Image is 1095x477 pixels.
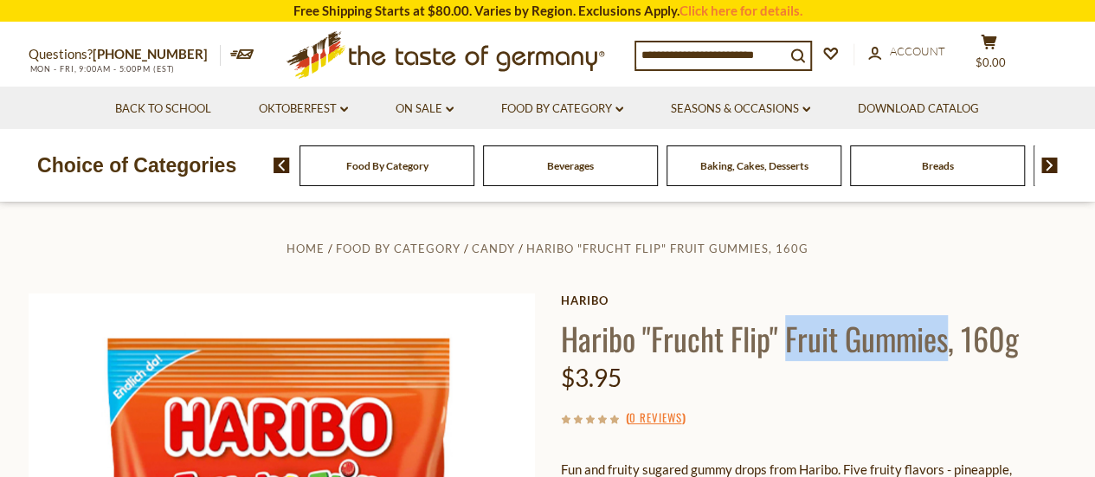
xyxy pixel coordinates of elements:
[336,242,461,255] a: Food By Category
[922,159,954,172] a: Breads
[29,43,221,66] p: Questions?
[346,159,428,172] a: Food By Category
[628,409,681,428] a: 0 Reviews
[547,159,594,172] a: Beverages
[93,46,208,61] a: [PHONE_NUMBER]
[396,100,454,119] a: On Sale
[671,100,810,119] a: Seasons & Occasions
[680,3,802,18] a: Click here for details.
[259,100,348,119] a: Oktoberfest
[976,55,1006,69] span: $0.00
[561,293,1067,307] a: Haribo
[700,159,808,172] a: Baking, Cakes, Desserts
[625,409,685,426] span: ( )
[1041,158,1058,173] img: next arrow
[858,100,979,119] a: Download Catalog
[561,319,1067,358] h1: Haribo "Frucht Flip" Fruit Gummies, 160g
[501,100,623,119] a: Food By Category
[115,100,211,119] a: Back to School
[561,363,622,392] span: $3.95
[526,242,808,255] a: Haribo "Frucht Flip" Fruit Gummies, 160g
[29,64,176,74] span: MON - FRI, 9:00AM - 5:00PM (EST)
[868,42,945,61] a: Account
[472,242,515,255] a: Candy
[274,158,290,173] img: previous arrow
[890,44,945,58] span: Account
[963,34,1015,77] button: $0.00
[287,242,325,255] a: Home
